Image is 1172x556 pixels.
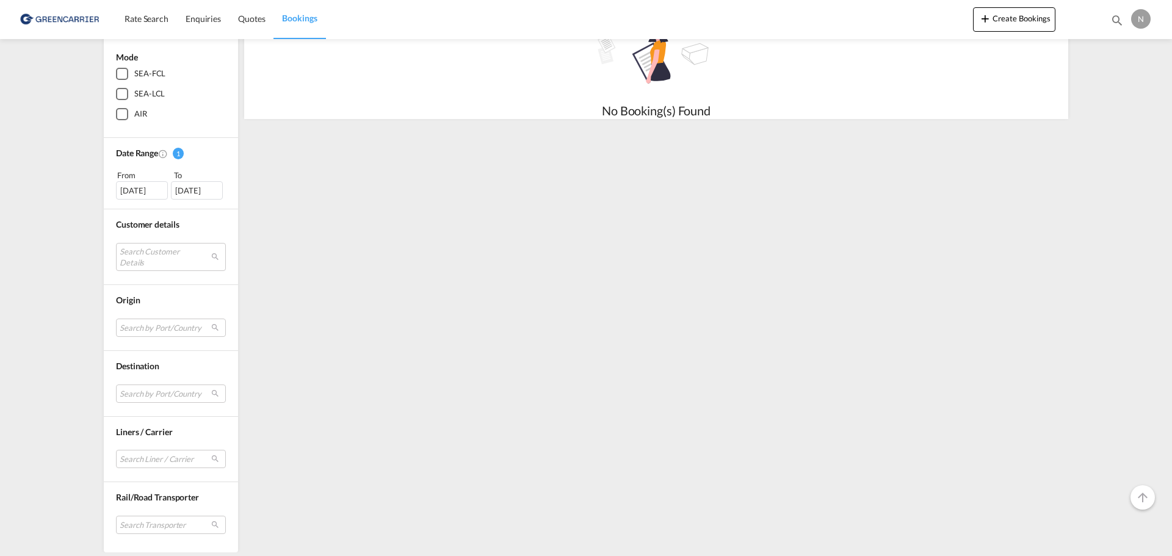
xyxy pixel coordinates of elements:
[1130,485,1155,510] button: Go to Top
[116,360,226,372] div: Destination
[1110,13,1124,27] md-icon: icon-magnify
[116,491,226,504] div: Rail/Road Transporter
[1135,490,1150,505] md-icon: icon-arrow-up
[973,7,1055,32] button: icon-plus 400-fgCreate Bookings
[565,1,748,102] md-icon: assets/icons/custom/empty_shipments.svg
[565,102,748,119] div: No Booking(s) Found
[186,13,221,24] span: Enquiries
[116,361,159,371] span: Destination
[125,13,168,24] span: Rate Search
[116,169,226,200] span: From To [DATE][DATE]
[116,148,158,158] span: Date Range
[116,294,226,306] div: Origin
[238,13,265,24] span: Quotes
[116,169,170,181] div: From
[1131,9,1151,29] div: N
[171,181,223,200] div: [DATE]
[116,52,138,62] span: Mode
[134,68,165,80] div: SEA-FCL
[116,181,168,200] div: [DATE]
[116,426,226,438] div: Liners / Carrier
[116,219,179,229] span: Customer details
[116,68,226,80] md-checkbox: SEA-FCL
[116,427,172,437] span: Liners / Carrier
[282,13,317,23] span: Bookings
[18,5,101,33] img: 609dfd708afe11efa14177256b0082fb.png
[116,88,226,100] md-checkbox: SEA-LCL
[1110,13,1124,32] div: icon-magnify
[116,108,226,120] md-checkbox: AIR
[134,108,147,120] div: AIR
[116,218,226,231] div: Customer details
[173,148,184,159] span: 1
[116,295,140,305] span: Origin
[134,88,165,100] div: SEA-LCL
[173,169,226,181] div: To
[158,149,168,159] md-icon: Created On
[116,492,199,502] span: Rail/Road Transporter
[978,11,993,26] md-icon: icon-plus 400-fg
